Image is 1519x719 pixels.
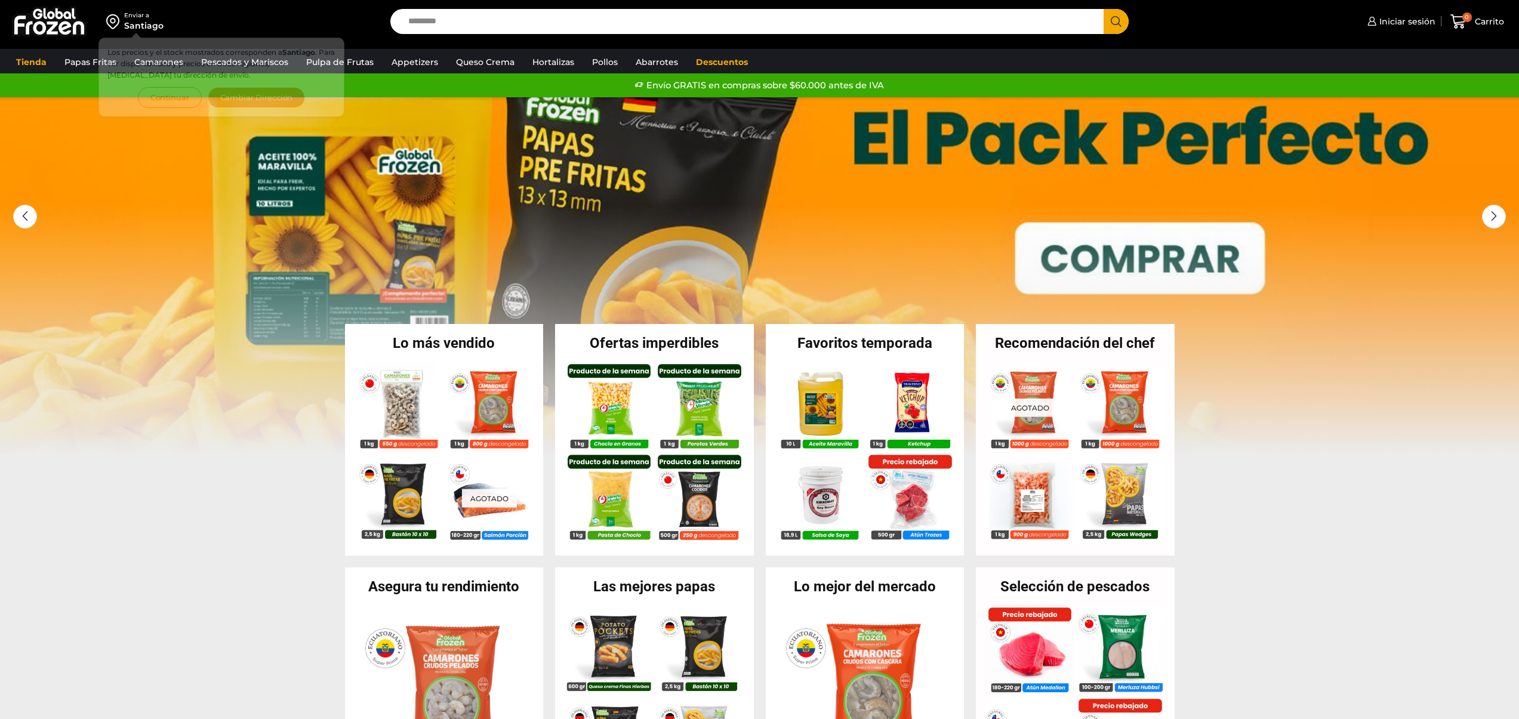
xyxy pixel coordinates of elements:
[766,336,965,350] h2: Favoritos temporada
[138,87,202,108] button: Continuar
[1447,8,1507,36] a: 0 Carrito
[461,489,516,508] p: Agotado
[555,336,754,350] h2: Ofertas imperdibles
[345,336,544,350] h2: Lo más vendido
[124,20,164,32] div: Santiago
[1104,9,1129,34] button: Search button
[1376,16,1435,27] span: Iniciar sesión
[1364,10,1435,33] a: Iniciar sesión
[58,51,122,73] a: Papas Fritas
[766,579,965,594] h2: Lo mejor del mercado
[10,51,53,73] a: Tienda
[282,48,315,57] strong: Santiago
[450,51,520,73] a: Queso Crema
[630,51,684,73] a: Abarrotes
[976,579,1175,594] h2: Selección de pescados
[1462,13,1472,22] span: 0
[107,47,335,81] p: Los precios y el stock mostrados corresponden a . Para ver disponibilidad y precios en otras regi...
[1003,398,1058,416] p: Agotado
[208,87,306,108] button: Cambiar Dirección
[690,51,754,73] a: Descuentos
[106,11,124,32] img: address-field-icon.svg
[1472,16,1504,27] span: Carrito
[124,11,164,20] div: Enviar a
[526,51,580,73] a: Hortalizas
[13,205,37,229] div: Previous slide
[345,579,544,594] h2: Asegura tu rendimiento
[586,51,624,73] a: Pollos
[555,579,754,594] h2: Las mejores papas
[1482,205,1506,229] div: Next slide
[976,336,1175,350] h2: Recomendación del chef
[386,51,444,73] a: Appetizers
